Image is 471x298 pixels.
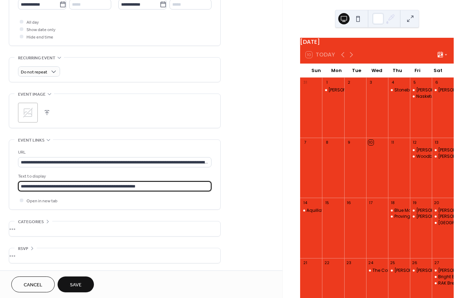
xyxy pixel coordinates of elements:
[412,260,417,266] div: 26
[306,64,326,78] div: Sun
[306,208,358,214] div: Aquilla’s Nest Vineyards
[368,200,374,205] div: 17
[394,208,447,214] div: Blue Moon Mexican Cafe
[300,38,454,46] div: [DATE]
[372,268,418,274] div: The Collective Encore
[302,260,308,266] div: 21
[434,200,439,205] div: 20
[18,245,28,252] span: RSVP
[434,140,439,145] div: 13
[300,208,322,214] div: Aquilla’s Nest Vineyards
[416,154,470,160] div: Woodbridge Brewing Co.
[432,214,454,220] div: Joe Pop's Shore Bar
[434,80,439,85] div: 6
[410,147,432,153] div: Haswell Green's
[394,87,446,93] div: Stonebridge Restaurant
[390,80,395,85] div: 4
[388,214,410,220] div: Proving Ground Waterfront Dining
[390,260,395,266] div: 25
[18,218,44,226] span: Categories
[432,280,454,286] div: RAK Brewing Company
[416,268,467,274] div: [PERSON_NAME] Green's
[322,87,344,93] div: Jenks Club
[410,154,432,160] div: Woodbridge Brewing Co.
[412,140,417,145] div: 12
[26,34,53,41] span: Hide end time
[302,200,308,205] div: 14
[18,137,44,144] span: Event links
[432,220,454,226] div: Richmond Republic
[346,260,352,266] div: 23
[368,140,374,145] div: 10
[432,154,454,160] div: Bishop's Orchards Farm Market & Winery
[9,248,220,263] div: •••
[324,140,329,145] div: 8
[410,87,432,93] div: Haswell Green's
[410,94,432,100] div: Nasketucket Bay Vineyard
[18,173,210,180] div: Text to display
[326,64,347,78] div: Mon
[346,64,367,78] div: Tue
[26,26,55,34] span: Show date only
[388,208,410,214] div: Blue Moon Mexican Cafe
[346,80,352,85] div: 2
[21,68,47,76] span: Do not repeat
[11,276,55,292] button: Cancel
[367,64,387,78] div: Wed
[26,197,58,205] span: Open in new tab
[432,274,454,280] div: Bright Box
[432,268,454,274] div: Haswell Green's
[428,64,448,78] div: Sat
[407,64,428,78] div: Fri
[324,80,329,85] div: 1
[416,208,467,214] div: [PERSON_NAME] Green's
[432,87,454,93] div: Haswell Green's
[18,149,210,156] div: URL
[366,268,388,274] div: The Collective Encore
[416,214,450,220] div: [PERSON_NAME]
[410,214,432,220] div: Tate's
[368,260,374,266] div: 24
[410,268,432,274] div: Haswell Green's
[9,221,220,236] div: •••
[432,147,454,153] div: Haswell Green's
[388,87,410,93] div: Stonebridge Restaurant
[58,276,94,292] button: Save
[387,64,407,78] div: Thu
[302,140,308,145] div: 7
[434,260,439,266] div: 27
[390,200,395,205] div: 18
[410,208,432,214] div: Haswell Green's
[416,147,467,153] div: [PERSON_NAME] Green's
[70,281,82,289] span: Save
[26,19,39,26] span: All day
[24,281,42,289] span: Cancel
[324,260,329,266] div: 22
[18,103,38,123] div: ;
[346,200,352,205] div: 16
[412,80,417,85] div: 5
[302,80,308,85] div: 31
[388,268,410,274] div: Owen & Ollie's Restaurant & Pub
[346,140,352,145] div: 9
[18,54,55,62] span: Recurring event
[328,87,374,93] div: [PERSON_NAME] Club
[438,274,460,280] div: Bright Box
[432,208,454,214] div: Haswell Green's
[368,80,374,85] div: 3
[416,87,467,93] div: [PERSON_NAME] Green's
[394,214,466,220] div: Proving Ground Waterfront Dining
[412,200,417,205] div: 19
[324,200,329,205] div: 15
[390,140,395,145] div: 11
[18,91,46,98] span: Event image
